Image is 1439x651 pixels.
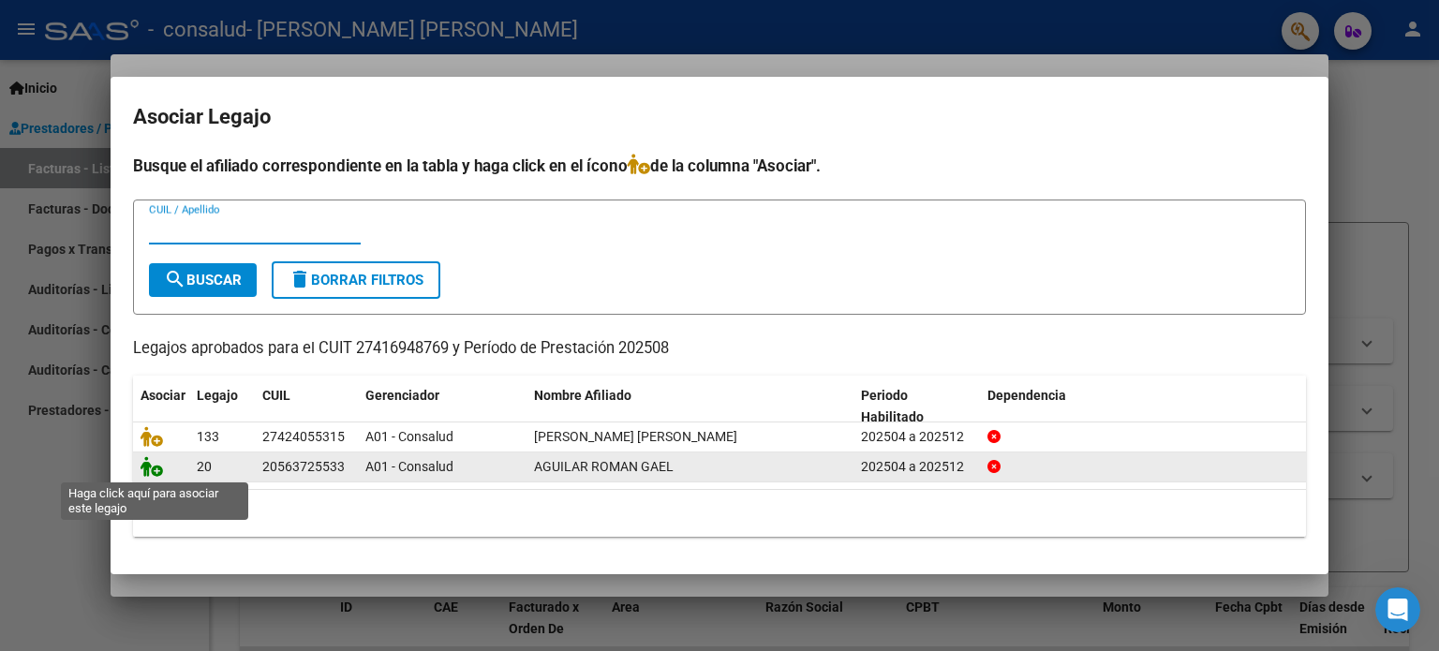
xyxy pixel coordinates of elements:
iframe: Intercom live chat [1375,587,1420,632]
span: Asociar [141,388,185,403]
span: Periodo Habilitado [861,388,924,424]
datatable-header-cell: Periodo Habilitado [853,376,980,437]
div: 27424055315 [262,426,345,448]
mat-icon: search [164,268,186,290]
span: Nombre Afiliado [534,388,631,403]
div: 202504 a 202512 [861,426,972,448]
h4: Busque el afiliado correspondiente en la tabla y haga click en el ícono de la columna "Asociar". [133,154,1306,178]
span: Dependencia [987,388,1066,403]
span: 20 [197,459,212,474]
datatable-header-cell: Dependencia [980,376,1307,437]
span: 133 [197,429,219,444]
span: RIPULA SABRINA ELIANA [534,429,737,444]
div: 202504 a 202512 [861,456,972,478]
datatable-header-cell: Gerenciador [358,376,527,437]
span: Gerenciador [365,388,439,403]
span: CUIL [262,388,290,403]
datatable-header-cell: Nombre Afiliado [527,376,853,437]
button: Borrar Filtros [272,261,440,299]
datatable-header-cell: Asociar [133,376,189,437]
div: 20563725533 [262,456,345,478]
h2: Asociar Legajo [133,99,1306,135]
span: Legajo [197,388,238,403]
div: 2 registros [133,490,1306,537]
datatable-header-cell: Legajo [189,376,255,437]
span: A01 - Consalud [365,459,453,474]
span: Buscar [164,272,242,289]
mat-icon: delete [289,268,311,290]
button: Buscar [149,263,257,297]
p: Legajos aprobados para el CUIT 27416948769 y Período de Prestación 202508 [133,337,1306,361]
span: A01 - Consalud [365,429,453,444]
span: AGUILAR ROMAN GAEL [534,459,674,474]
span: Borrar Filtros [289,272,423,289]
datatable-header-cell: CUIL [255,376,358,437]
